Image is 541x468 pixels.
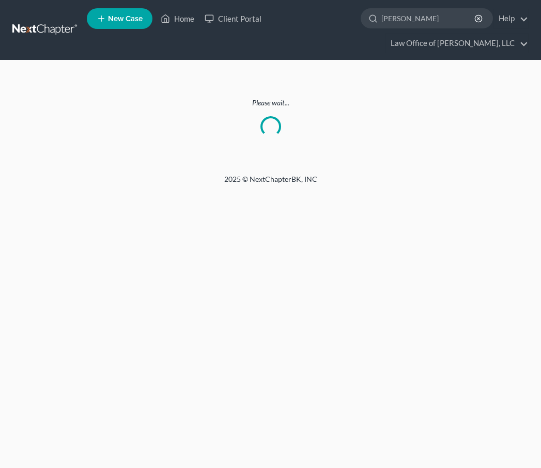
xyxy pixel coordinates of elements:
input: Search by name... [381,9,476,28]
p: Please wait... [12,98,529,108]
a: Help [493,9,528,28]
a: Law Office of [PERSON_NAME], LLC [385,34,528,53]
a: Home [156,9,199,28]
div: 2025 © NextChapterBK, INC [23,174,519,193]
span: New Case [108,15,143,23]
a: Client Portal [199,9,267,28]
